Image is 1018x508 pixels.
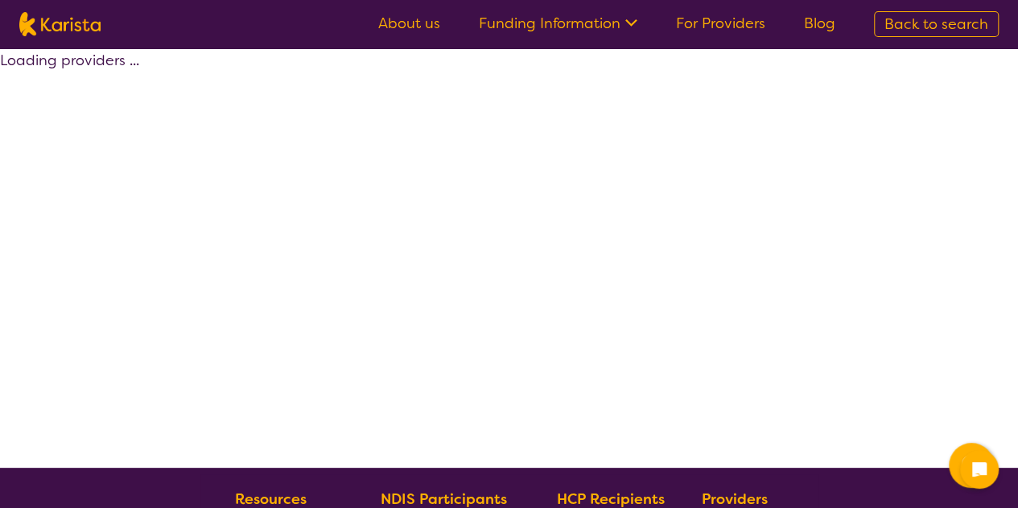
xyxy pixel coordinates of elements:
img: Karista logo [19,12,101,36]
a: For Providers [676,14,765,33]
a: Back to search [874,11,999,37]
span: Back to search [884,14,988,34]
a: About us [378,14,440,33]
button: Channel Menu [949,443,994,488]
a: Blog [804,14,835,33]
a: Funding Information [479,14,637,33]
